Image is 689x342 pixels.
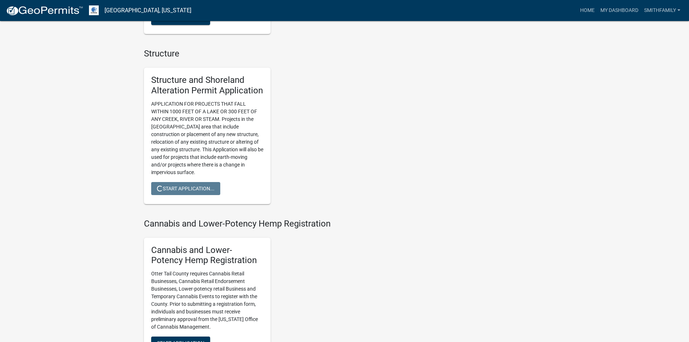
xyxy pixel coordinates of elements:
[144,48,408,59] h4: Structure
[144,219,408,229] h4: Cannabis and Lower-Potency Hemp Registration
[151,100,263,176] p: APPLICATION FOR PROJECTS THAT FALL WITHIN 1000 FEET OF A LAKE OR 300 FEET OF ANY CREEK, RIVER OR ...
[157,185,214,191] span: Start Application...
[577,4,597,17] a: Home
[89,5,99,15] img: Otter Tail County, Minnesota
[151,245,263,266] h5: Cannabis and Lower-Potency Hemp Registration
[105,4,191,17] a: [GEOGRAPHIC_DATA], [US_STATE]
[641,4,683,17] a: Smithfamily
[597,4,641,17] a: My Dashboard
[151,75,263,96] h5: Structure and Shoreland Alteration Permit Application
[151,182,220,195] button: Start Application...
[151,270,263,331] p: Otter Tail County requires Cannabis Retail Businesses, Cannabis Retail Endorsement Businesses, Lo...
[157,16,204,21] span: Start Application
